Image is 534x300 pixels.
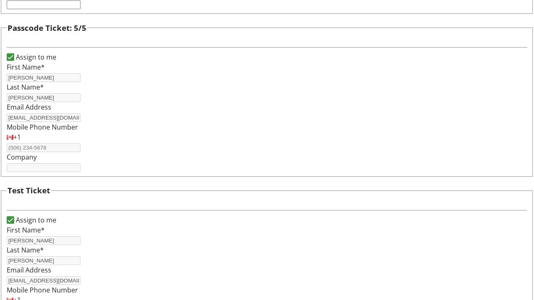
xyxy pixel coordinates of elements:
[7,245,44,255] label: Last Name*
[7,62,45,72] label: First Name*
[14,52,56,62] label: Assign to me
[7,285,78,295] label: Mobile Phone Number
[7,82,44,92] label: Last Name*
[7,265,51,275] label: Email Address
[14,215,56,225] label: Assign to me
[7,122,78,132] label: Mobile Phone Number
[7,102,51,112] label: Email Address
[8,185,50,196] h3: Test Ticket
[7,225,45,235] label: First Name*
[7,143,81,152] input: (506) 234-5678
[7,152,37,162] label: Company
[8,22,86,34] h3: Passcode Ticket: 5/5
